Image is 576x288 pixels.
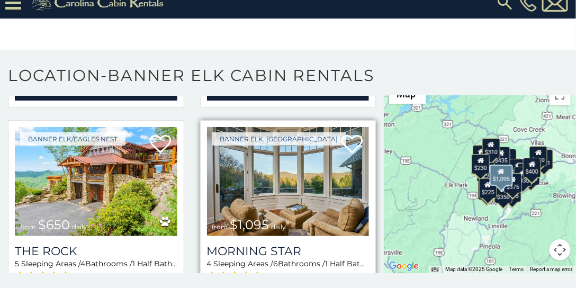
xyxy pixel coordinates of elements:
div: Sleeping Areas / Bathrooms / Sleeps: [207,258,370,285]
span: $1,095 [230,217,269,232]
div: $310 [482,138,500,158]
div: Sleeping Areas / Bathrooms / Sleeps: [15,258,177,285]
span: from [20,223,36,231]
div: $451 [535,149,553,169]
div: $345 [503,182,521,202]
span: daily [72,223,87,231]
div: $330 [514,167,532,187]
button: Map camera controls [550,239,571,260]
div: $435 [492,146,510,166]
span: $650 [38,217,70,232]
span: 4 [80,259,85,268]
img: Google [386,259,421,273]
div: $375 [504,173,522,193]
div: $400 [523,158,541,178]
span: 1 Half Baths / [132,259,181,268]
a: Open this area in Google Maps (opens a new window) [386,259,421,273]
div: $410 [529,146,547,166]
div: $290 [472,145,490,165]
span: Map data ©2025 Google [445,266,503,272]
a: Add to favorites [150,133,171,156]
span: daily [272,223,286,231]
a: Banner Elk/Eagles Nest [20,132,125,146]
a: Banner Elk, [GEOGRAPHIC_DATA] [212,132,346,146]
div: $225 [479,178,497,198]
a: Morning Star [207,244,370,258]
span: 1 Half Baths / [326,259,374,268]
div: $350 [494,183,512,203]
img: The Rock [15,127,177,236]
a: Report a map error [530,266,573,272]
span: 6 [274,259,278,268]
div: $230 [472,154,490,174]
div: $1,095 [489,164,512,185]
img: Morning Star [207,127,370,236]
span: (5 reviews) [266,272,313,285]
a: The Rock from $650 daily [15,127,177,236]
div: $305 [471,154,489,174]
span: from [212,223,228,231]
a: Add to favorites [341,133,363,156]
button: Keyboard shortcuts [431,266,439,273]
a: Terms [509,266,524,272]
span: 4 [207,259,212,268]
span: (6 reviews) [74,272,122,285]
a: The Rock [15,244,177,258]
a: Morning Star from $1,095 daily [207,127,370,236]
div: $275 [509,158,527,178]
span: 5 [15,259,19,268]
div: $355 [478,180,496,200]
